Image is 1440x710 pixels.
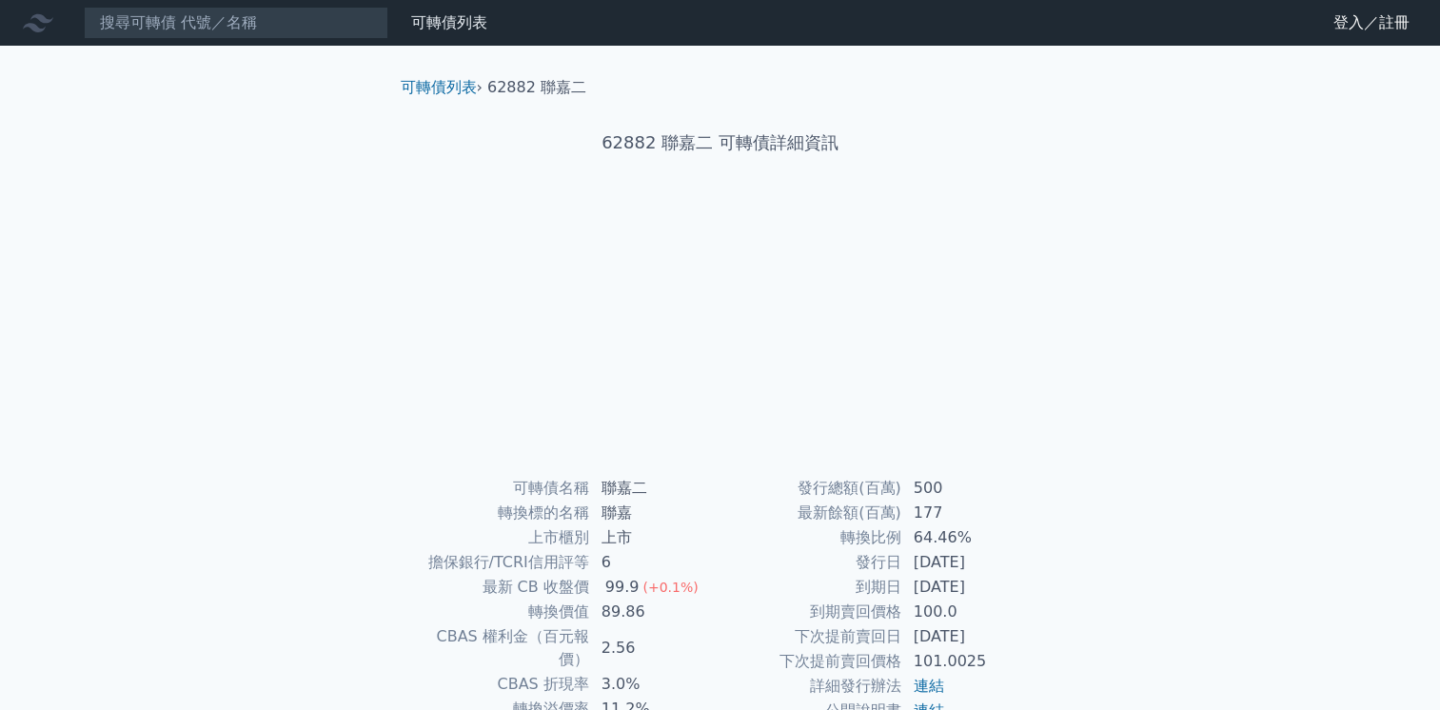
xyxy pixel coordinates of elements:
[720,600,902,624] td: 到期賣回價格
[590,525,720,550] td: 上市
[902,624,1033,649] td: [DATE]
[84,7,388,39] input: 搜尋可轉債 代號／名稱
[408,525,590,550] td: 上市櫃別
[902,649,1033,674] td: 101.0025
[720,501,902,525] td: 最新餘額(百萬)
[902,550,1033,575] td: [DATE]
[902,575,1033,600] td: [DATE]
[720,550,902,575] td: 發行日
[720,575,902,600] td: 到期日
[385,129,1055,156] h1: 62882 聯嘉二 可轉債詳細資訊
[902,501,1033,525] td: 177
[720,476,902,501] td: 發行總額(百萬)
[720,525,902,550] td: 轉換比例
[401,76,483,99] li: ›
[408,575,590,600] td: 最新 CB 收盤價
[1318,8,1425,38] a: 登入／註冊
[487,76,586,99] li: 62882 聯嘉二
[902,476,1033,501] td: 500
[408,476,590,501] td: 可轉債名稱
[408,624,590,672] td: CBAS 權利金（百元報價）
[590,550,720,575] td: 6
[408,501,590,525] td: 轉換標的名稱
[720,674,902,699] td: 詳細發行辦法
[720,624,902,649] td: 下次提前賣回日
[590,476,720,501] td: 聯嘉二
[902,600,1033,624] td: 100.0
[602,576,643,599] div: 99.9
[408,672,590,697] td: CBAS 折現率
[914,677,944,695] a: 連結
[590,600,720,624] td: 89.86
[590,672,720,697] td: 3.0%
[720,649,902,674] td: 下次提前賣回價格
[411,13,487,31] a: 可轉債列表
[401,78,477,96] a: 可轉債列表
[408,600,590,624] td: 轉換價值
[590,624,720,672] td: 2.56
[902,525,1033,550] td: 64.46%
[642,580,698,595] span: (+0.1%)
[590,501,720,525] td: 聯嘉
[408,550,590,575] td: 擔保銀行/TCRI信用評等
